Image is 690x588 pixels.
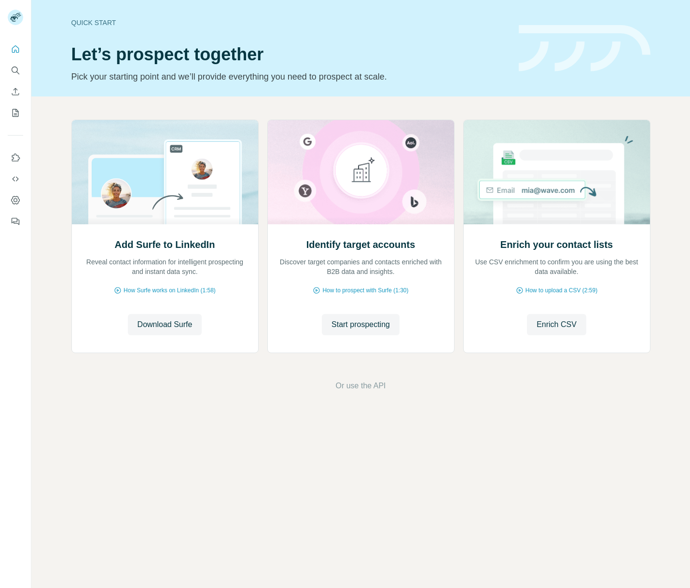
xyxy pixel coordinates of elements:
button: My lists [8,104,23,122]
img: Add Surfe to LinkedIn [71,120,259,224]
h2: Add Surfe to LinkedIn [115,238,215,251]
p: Use CSV enrichment to confirm you are using the best data available. [473,257,640,276]
img: Identify target accounts [267,120,455,224]
span: Start prospecting [331,319,390,330]
button: Dashboard [8,191,23,209]
button: Quick start [8,41,23,58]
span: Download Surfe [138,319,193,330]
img: Enrich your contact lists [463,120,650,224]
span: How to prospect with Surfe (1:30) [322,286,408,295]
button: Enrich CSV [8,83,23,100]
h1: Let’s prospect together [71,45,507,64]
button: Search [8,62,23,79]
button: Or use the API [335,380,386,392]
img: banner [519,25,650,72]
p: Reveal contact information for intelligent prospecting and instant data sync. [82,257,248,276]
p: Pick your starting point and we’ll provide everything you need to prospect at scale. [71,70,507,83]
h2: Identify target accounts [306,238,415,251]
button: Use Surfe on LinkedIn [8,149,23,166]
button: Download Surfe [128,314,202,335]
button: Use Surfe API [8,170,23,188]
span: Enrich CSV [537,319,577,330]
button: Start prospecting [322,314,400,335]
button: Feedback [8,213,23,230]
span: How Surfe works on LinkedIn (1:58) [124,286,216,295]
p: Discover target companies and contacts enriched with B2B data and insights. [277,257,444,276]
div: Quick start [71,18,507,27]
button: Enrich CSV [527,314,586,335]
h2: Enrich your contact lists [500,238,613,251]
span: How to upload a CSV (2:59) [525,286,597,295]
